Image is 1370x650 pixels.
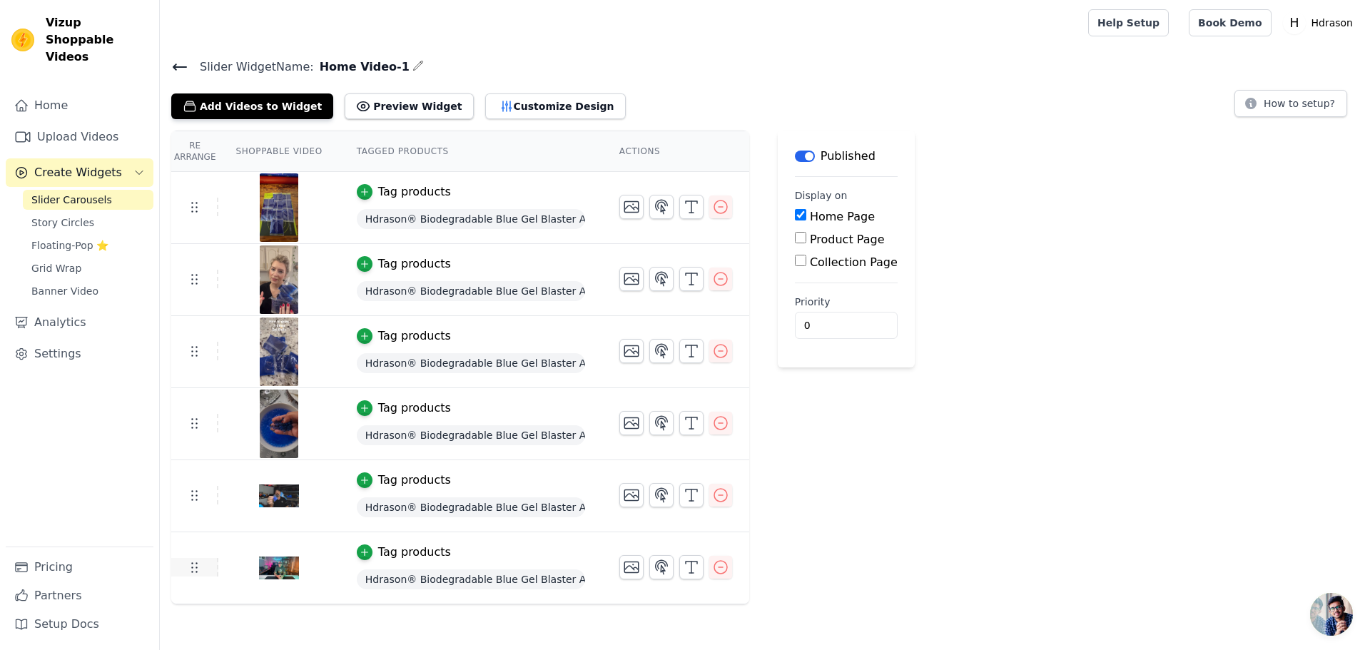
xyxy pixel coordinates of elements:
a: 开放式聊天 [1310,593,1353,636]
a: Slider Carousels [23,190,153,210]
span: Home Video-1 [314,59,410,76]
span: Slider Carousels [31,193,112,207]
img: vizup-images-cc20.png [259,318,299,386]
div: Tag products [378,472,451,489]
div: Tag products [378,255,451,273]
a: Floating-Pop ⭐ [23,235,153,255]
a: Upload Videos [6,123,153,151]
th: Tagged Products [340,131,602,172]
button: H Hdrason [1283,10,1359,36]
a: Analytics [6,308,153,337]
button: Change Thumbnail [619,267,644,291]
a: Setup Docs [6,610,153,639]
a: Pricing [6,553,153,582]
label: Priority [795,295,898,309]
span: Hdrason® Biodegradable Blue Gel Blaster Ammo – 100,000 Rounds [357,497,585,517]
span: Grid Wrap [31,261,81,275]
a: Partners [6,582,153,610]
label: Home Page [810,210,875,223]
button: Tag products [357,400,451,417]
a: Banner Video [23,281,153,301]
button: Tag products [357,544,451,561]
button: Change Thumbnail [619,339,644,363]
th: Re Arrange [171,131,218,172]
div: Tag products [378,544,451,561]
button: Tag products [357,472,451,489]
span: Slider Widget Name: [188,59,314,76]
th: Shoppable Video [218,131,339,172]
span: Create Widgets [34,164,122,181]
p: Hdrason [1306,10,1359,36]
img: Vizup [11,29,34,51]
button: Add Videos to Widget [171,93,333,119]
a: Grid Wrap [23,258,153,278]
text: H [1289,16,1299,30]
button: Tag products [357,327,451,345]
button: Change Thumbnail [619,555,644,579]
span: Hdrason® Biodegradable Blue Gel Blaster Ammo – 100,000 Rounds [357,281,585,301]
label: Product Page [810,233,885,246]
img: vizup-images-ff44.png [259,173,299,242]
img: vizup-images-d3db.png [259,462,299,530]
div: Tag products [378,327,451,345]
button: Create Widgets [6,158,153,187]
label: Collection Page [810,255,898,269]
div: Edit Name [412,57,424,76]
button: Tag products [357,255,451,273]
button: Preview Widget [345,93,473,119]
span: Floating-Pop ⭐ [31,238,108,253]
a: Home [6,91,153,120]
span: Hdrason® Biodegradable Blue Gel Blaster Ammo – 100,000 Rounds [357,209,585,229]
img: vizup-images-2398.png [259,390,299,458]
span: Hdrason® Biodegradable Blue Gel Blaster Ammo – 100,000 Rounds [357,353,585,373]
span: Story Circles [31,215,94,230]
img: vizup-images-bd3c.png [259,534,299,602]
a: Book Demo [1189,9,1271,36]
button: How to setup? [1234,90,1347,117]
a: How to setup? [1234,100,1347,113]
span: Vizup Shoppable Videos [46,14,148,66]
a: Help Setup [1088,9,1169,36]
p: Published [821,148,876,165]
button: Customize Design [485,93,626,119]
button: Tag products [357,183,451,200]
div: Tag products [378,183,451,200]
button: Change Thumbnail [619,195,644,219]
button: Change Thumbnail [619,483,644,507]
img: vizup-images-9b02.png [259,245,299,314]
button: Change Thumbnail [619,411,644,435]
a: Settings [6,340,153,368]
div: Tag products [378,400,451,417]
a: Story Circles [23,213,153,233]
span: Banner Video [31,284,98,298]
span: Hdrason® Biodegradable Blue Gel Blaster Ammo – 100,000 Rounds [357,425,585,445]
th: Actions [602,131,749,172]
legend: Display on [795,188,848,203]
span: Hdrason® Biodegradable Blue Gel Blaster Ammo – 100,000 Rounds [357,569,585,589]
